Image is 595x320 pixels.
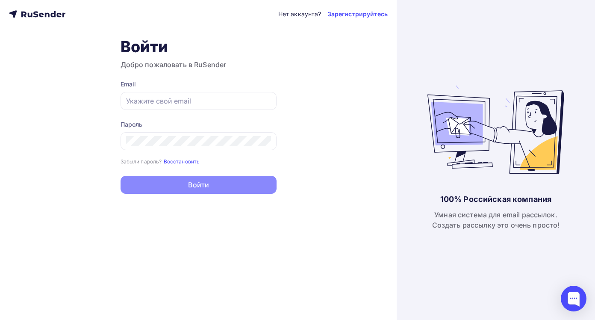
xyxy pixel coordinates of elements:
[121,59,277,70] h3: Добро пожаловать в RuSender
[121,176,277,194] button: Войти
[126,96,271,106] input: Укажите свой email
[432,210,560,230] div: Умная система для email рассылок. Создать рассылку это очень просто!
[164,157,200,165] a: Восстановить
[121,37,277,56] h1: Войти
[164,158,200,165] small: Восстановить
[121,80,277,89] div: Email
[327,10,388,18] a: Зарегистрируйтесь
[121,120,277,129] div: Пароль
[121,158,162,165] small: Забыли пароль?
[440,194,551,204] div: 100% Российская компания
[278,10,321,18] div: Нет аккаунта?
